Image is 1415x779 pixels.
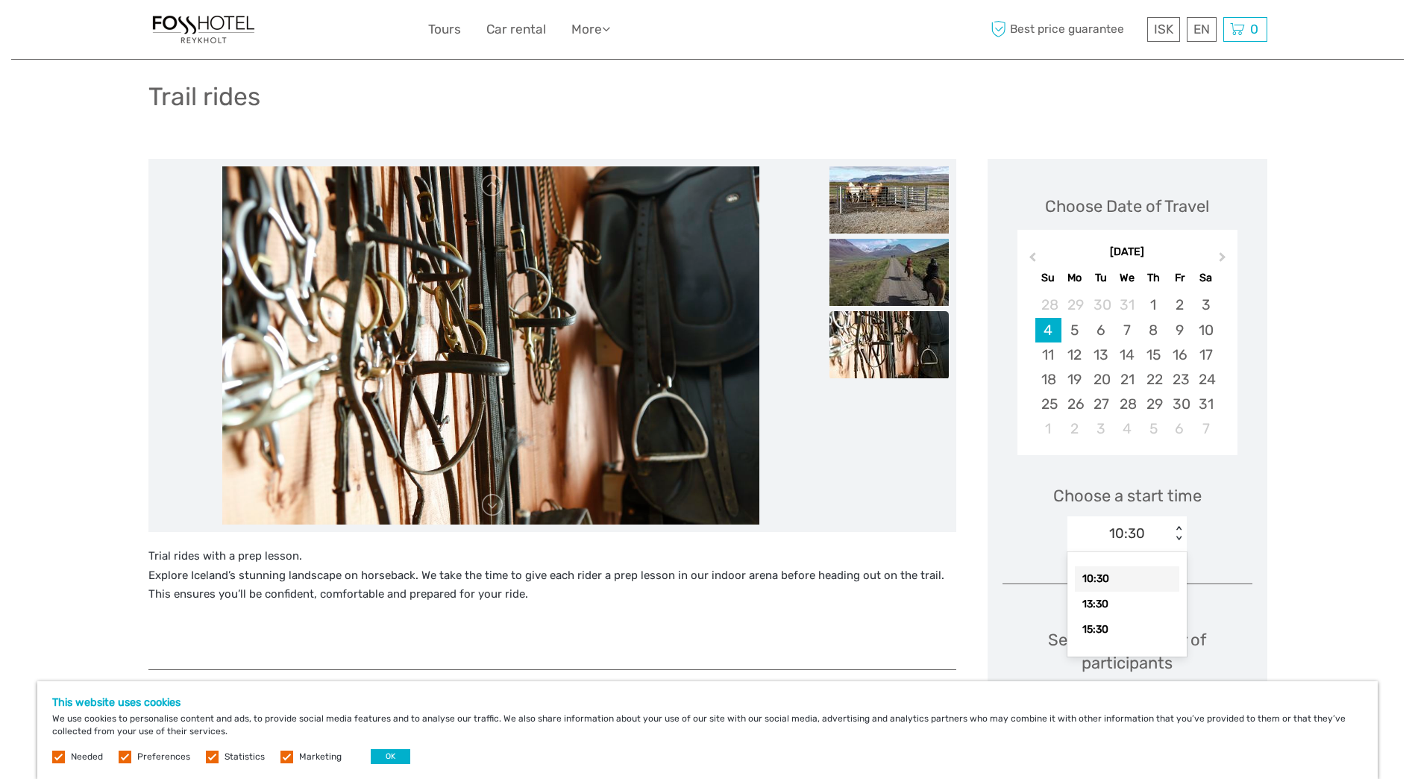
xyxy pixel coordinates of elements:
[1088,292,1114,317] div: Choose Tuesday, December 30th, 2025
[1141,292,1167,317] div: Choose Thursday, January 1st, 2026
[1045,195,1209,218] div: Choose Date of Travel
[1061,342,1088,367] div: Choose Monday, January 12th, 2026
[1114,392,1140,416] div: Choose Wednesday, January 28th, 2026
[1075,592,1179,617] div: 13:30
[148,569,944,601] span: Explore Iceland’s stunning landscape on horseback. We take the time to give each rider a prep les...
[1114,268,1140,288] div: We
[428,19,461,40] a: Tours
[1035,416,1061,441] div: Choose Sunday, February 1st, 2026
[1061,268,1088,288] div: Mo
[1061,392,1088,416] div: Choose Monday, January 26th, 2026
[1035,342,1061,367] div: Choose Sunday, January 11th, 2026
[829,166,949,234] img: a4b77c06bc984ef1a1413c6ed9ab72e3_slider_thumbnail.jpg
[1075,617,1179,642] div: 15:30
[1167,416,1193,441] div: Choose Friday, February 6th, 2026
[225,751,265,763] label: Statistics
[1167,318,1193,342] div: Choose Friday, January 9th, 2026
[1167,392,1193,416] div: Choose Friday, January 30th, 2026
[1141,318,1167,342] div: Choose Thursday, January 8th, 2026
[1003,628,1252,696] div: Select the number of participants
[299,751,342,763] label: Marketing
[1141,268,1167,288] div: Th
[1109,524,1145,543] div: 10:30
[1154,22,1173,37] span: ISK
[1114,292,1140,317] div: Choose Wednesday, December 31st, 2025
[71,751,103,763] label: Needed
[137,751,190,763] label: Preferences
[148,11,259,48] img: 1325-d350bf88-f202-48e6-ba09-5fbd552f958d_logo_small.jpg
[1114,342,1140,367] div: Choose Wednesday, January 14th, 2026
[1167,268,1193,288] div: Fr
[1061,367,1088,392] div: Choose Monday, January 19th, 2026
[1193,416,1219,441] div: Choose Saturday, February 7th, 2026
[1193,318,1219,342] div: Choose Saturday, January 10th, 2026
[1167,342,1193,367] div: Choose Friday, January 16th, 2026
[829,311,949,378] img: bac4cee1163b45e093b9de3e88f43b80_slider_thumbnail.jpg
[1088,342,1114,367] div: Choose Tuesday, January 13th, 2026
[148,81,260,112] h1: Trail rides
[1061,318,1088,342] div: Choose Monday, January 5th, 2026
[1212,248,1236,272] button: Next Month
[1061,416,1088,441] div: Choose Monday, February 2nd, 2026
[1114,367,1140,392] div: Choose Wednesday, January 21st, 2026
[1193,268,1219,288] div: Sa
[571,19,610,40] a: More
[1088,416,1114,441] div: Choose Tuesday, February 3rd, 2026
[1019,248,1043,272] button: Previous Month
[1088,318,1114,342] div: Choose Tuesday, January 6th, 2026
[1141,342,1167,367] div: Choose Thursday, January 15th, 2026
[1053,484,1202,507] span: Choose a start time
[1141,416,1167,441] div: Choose Thursday, February 5th, 2026
[1193,392,1219,416] div: Choose Saturday, January 31st, 2026
[1187,17,1217,42] div: EN
[37,681,1378,779] div: We use cookies to personalise content and ads, to provide social media features and to analyse ou...
[1022,292,1232,441] div: month 2026-01
[1061,292,1088,317] div: Choose Monday, December 29th, 2025
[1248,22,1261,37] span: 0
[222,166,759,525] img: bac4cee1163b45e093b9de3e88f43b80_main_slider.jpg
[172,23,189,41] button: Open LiveChat chat widget
[486,19,546,40] a: Car rental
[21,26,169,38] p: We're away right now. Please check back later!
[1167,292,1193,317] div: Choose Friday, January 2nd, 2026
[52,696,1363,709] h5: This website uses cookies
[1075,566,1179,592] div: 10:30
[1173,526,1185,542] div: < >
[1114,416,1140,441] div: Choose Wednesday, February 4th, 2026
[1035,268,1061,288] div: Su
[1017,245,1237,260] div: [DATE]
[1088,268,1114,288] div: Tu
[148,547,956,604] p: Trial rides with a prep lesson.
[1035,318,1061,342] div: Choose Sunday, January 4th, 2026
[1141,392,1167,416] div: Choose Thursday, January 29th, 2026
[1193,292,1219,317] div: Choose Saturday, January 3rd, 2026
[1167,367,1193,392] div: Choose Friday, January 23rd, 2026
[1193,367,1219,392] div: Choose Saturday, January 24th, 2026
[1035,292,1061,317] div: Choose Sunday, December 28th, 2025
[1035,367,1061,392] div: Choose Sunday, January 18th, 2026
[371,749,410,764] button: OK
[988,17,1143,42] span: Best price guarantee
[1141,367,1167,392] div: Choose Thursday, January 22nd, 2026
[1114,318,1140,342] div: Choose Wednesday, January 7th, 2026
[1088,392,1114,416] div: Choose Tuesday, January 27th, 2026
[1088,367,1114,392] div: Choose Tuesday, January 20th, 2026
[829,239,949,306] img: b86485adc7774dad9d8cfd03998cdd06_slider_thumbnail.jpg
[1193,342,1219,367] div: Choose Saturday, January 17th, 2026
[1035,392,1061,416] div: Choose Sunday, January 25th, 2026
